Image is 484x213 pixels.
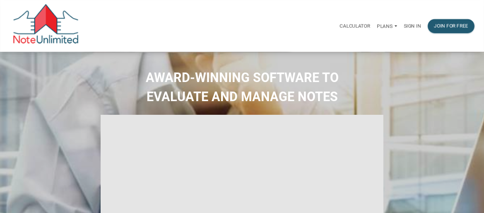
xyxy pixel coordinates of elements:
h2: AWARD-WINNING SOFTWARE TO EVALUATE AND MANAGE NOTES [6,68,478,106]
a: Plans [373,15,400,37]
button: Plans [373,16,400,36]
a: Join for free [424,15,478,37]
button: Join for free [428,19,474,33]
p: Plans [377,23,392,29]
a: Sign in [400,15,424,37]
a: Calculator [337,15,373,37]
p: Calculator [340,23,370,29]
div: Join for free [434,22,468,30]
p: Sign in [404,23,421,29]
